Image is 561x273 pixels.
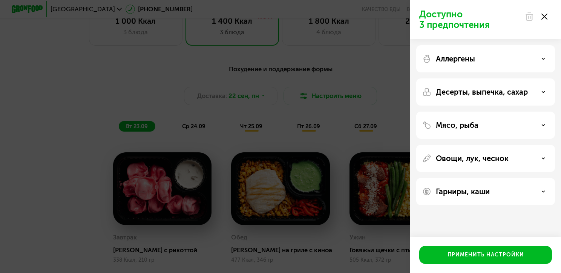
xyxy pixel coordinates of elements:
[436,121,478,130] p: Мясо, рыба
[436,154,509,163] p: Овощи, лук, чеснок
[436,87,528,97] p: Десерты, выпечка, сахар
[419,9,520,30] p: Доступно 3 предпочтения
[419,246,552,264] button: Применить настройки
[448,251,524,259] div: Применить настройки
[436,187,490,196] p: Гарниры, каши
[436,54,475,63] p: Аллергены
